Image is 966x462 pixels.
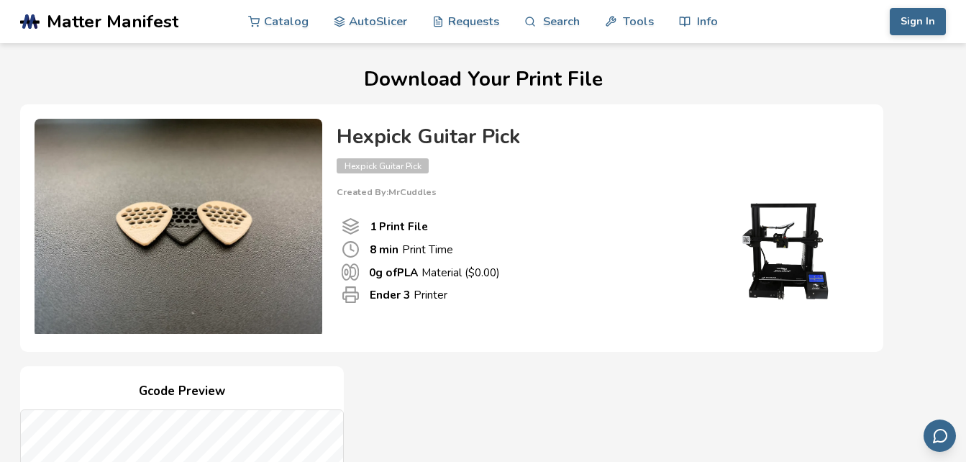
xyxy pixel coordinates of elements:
p: Printer [370,287,447,302]
span: Print Time [342,240,360,258]
span: Printer [342,286,360,304]
p: Material ($ 0.00 ) [369,265,500,280]
img: Product [35,119,322,335]
h4: Gcode Preview [20,381,344,403]
b: 0 g of PLA [369,265,418,280]
span: Number Of Print files [342,217,360,235]
span: Matter Manifest [47,12,178,32]
button: Send feedback via email [924,420,956,452]
p: Created By: MrCuddles [337,187,855,197]
button: Sign In [890,8,946,35]
span: Material Used [342,263,359,281]
b: 8 min [370,242,398,257]
b: 1 Print File [370,219,428,234]
span: Hexpick Guitar Pick [337,158,429,173]
h4: Hexpick Guitar Pick [337,126,855,148]
p: Print Time [370,242,453,257]
img: Printer [711,197,855,305]
h1: Download Your Print File [20,68,946,91]
b: Ender 3 [370,287,410,302]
